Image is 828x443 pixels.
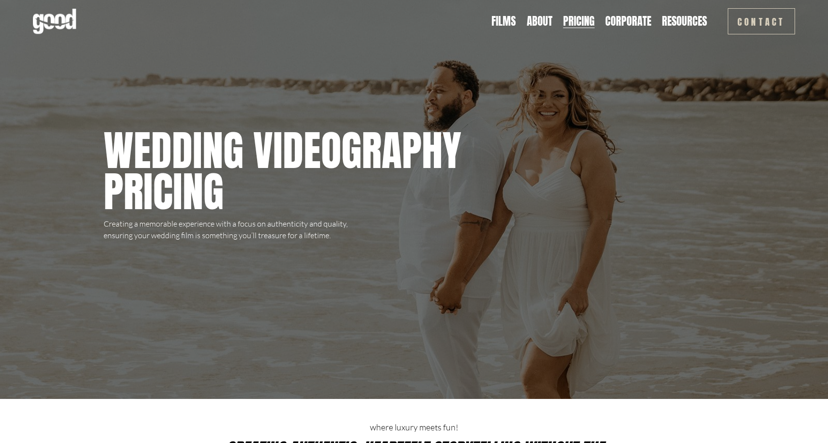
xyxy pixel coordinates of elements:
[662,14,707,29] a: folder dropdown
[104,218,354,241] p: Creating a memorable experience with a focus on authenticity and quality, ensuring your wedding f...
[662,15,707,28] span: Resources
[728,8,795,34] a: Contact
[370,422,459,432] code: WHERE LUXURY MEETS FUN!
[527,14,552,29] a: About
[104,130,525,213] h1: Wedding videography pricing
[33,9,76,34] img: Good Feeling Films
[563,14,595,29] a: Pricing
[605,14,651,29] a: Corporate
[491,14,516,29] a: Films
